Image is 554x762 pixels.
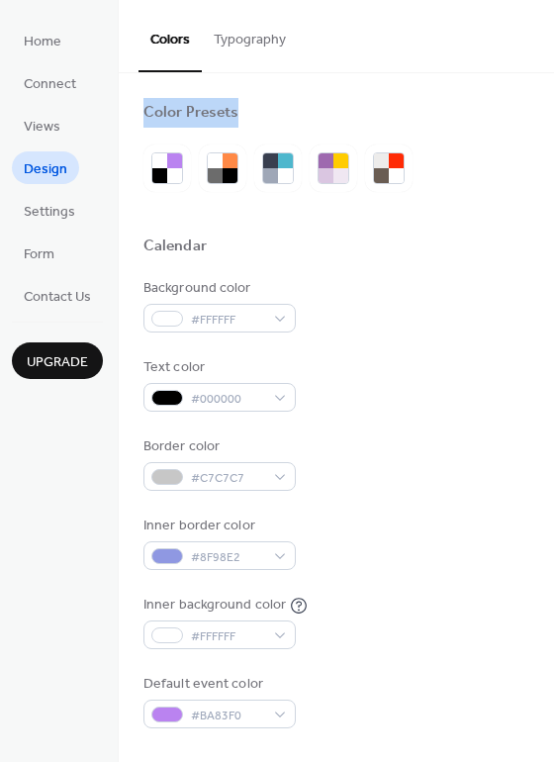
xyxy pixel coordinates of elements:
span: Upgrade [27,352,88,373]
span: #FFFFFF [191,626,264,647]
span: Views [24,117,60,138]
div: Inner border color [143,516,292,536]
span: Connect [24,74,76,95]
button: Upgrade [12,342,103,379]
span: #FFFFFF [191,310,264,331]
span: Contact Us [24,287,91,308]
span: Form [24,244,54,265]
div: Text color [143,357,292,378]
a: Connect [12,66,88,99]
div: Border color [143,436,292,457]
span: Settings [24,202,75,223]
a: Form [12,237,66,269]
div: Color Presets [143,103,238,124]
a: Contact Us [12,279,103,312]
div: Inner background color [143,595,286,616]
a: Settings [12,194,87,227]
span: Design [24,159,67,180]
a: Views [12,109,72,142]
span: #000000 [191,389,264,410]
span: #BA83F0 [191,706,264,726]
a: Home [12,24,73,56]
div: Calendar [143,237,207,257]
div: Default event color [143,674,292,695]
span: Home [24,32,61,52]
div: Background color [143,278,292,299]
a: Design [12,151,79,184]
span: #8F98E2 [191,547,264,568]
span: #C7C7C7 [191,468,264,489]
